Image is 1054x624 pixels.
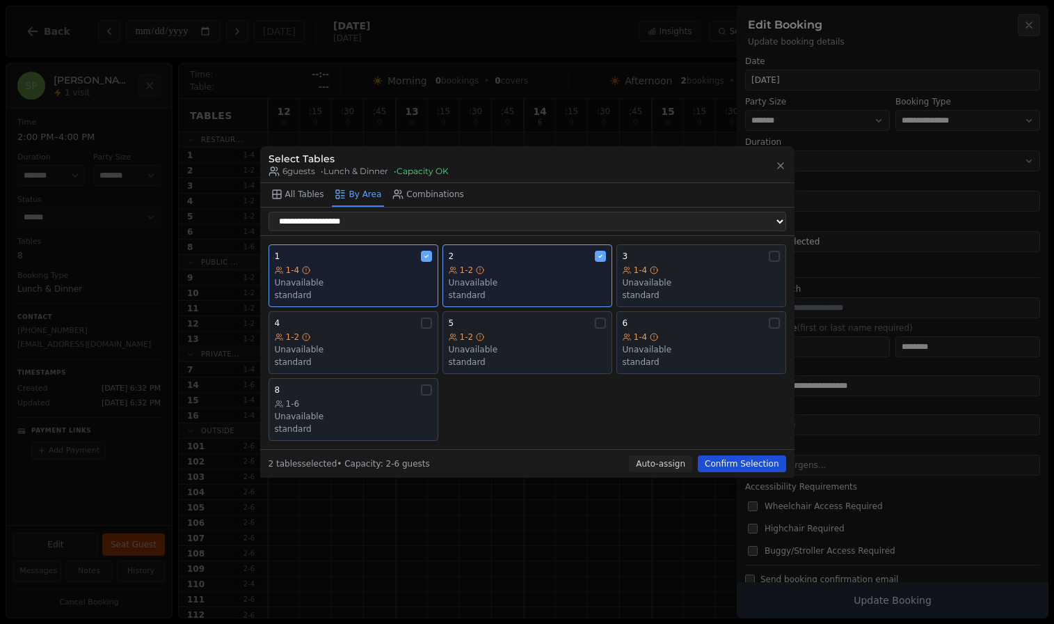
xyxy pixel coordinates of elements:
span: 1-2 [460,265,474,276]
div: standard [275,290,432,301]
div: standard [623,290,780,301]
button: 31-4Unavailablestandard [616,244,786,307]
div: standard [275,423,432,435]
button: Confirm Selection [698,455,785,472]
button: Combinations [390,183,467,207]
div: standard [623,357,780,368]
span: 1-6 [286,398,300,409]
div: standard [449,357,606,368]
span: 2 [449,251,454,262]
button: By Area [332,183,384,207]
h3: Select Tables [269,152,449,166]
span: 1-4 [286,265,300,276]
span: 2 tables selected • Capacity: 2-6 guests [269,459,430,469]
span: 3 [623,251,628,262]
span: • Lunch & Dinner [321,166,388,177]
span: 1-2 [286,331,300,343]
div: Unavailable [275,277,432,288]
button: 11-4Unavailablestandard [269,244,438,307]
span: 1-4 [634,331,648,343]
div: Unavailable [449,277,606,288]
button: 41-2Unavailablestandard [269,311,438,374]
span: 1 [275,251,280,262]
span: 4 [275,318,280,329]
span: • Capacity OK [394,166,449,177]
button: All Tables [269,183,327,207]
span: 1-2 [460,331,474,343]
div: Unavailable [623,277,780,288]
span: 6 guests [269,166,315,177]
div: standard [449,290,606,301]
div: Unavailable [275,344,432,355]
div: Unavailable [449,344,606,355]
span: 8 [275,384,280,396]
button: 61-4Unavailablestandard [616,311,786,374]
button: 51-2Unavailablestandard [442,311,612,374]
div: standard [275,357,432,368]
button: 21-2Unavailablestandard [442,244,612,307]
div: Unavailable [275,411,432,422]
button: Auto-assign [629,455,692,472]
button: 81-6Unavailablestandard [269,378,438,441]
span: 5 [449,318,454,329]
div: Unavailable [623,344,780,355]
span: 6 [623,318,628,329]
span: 1-4 [634,265,648,276]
